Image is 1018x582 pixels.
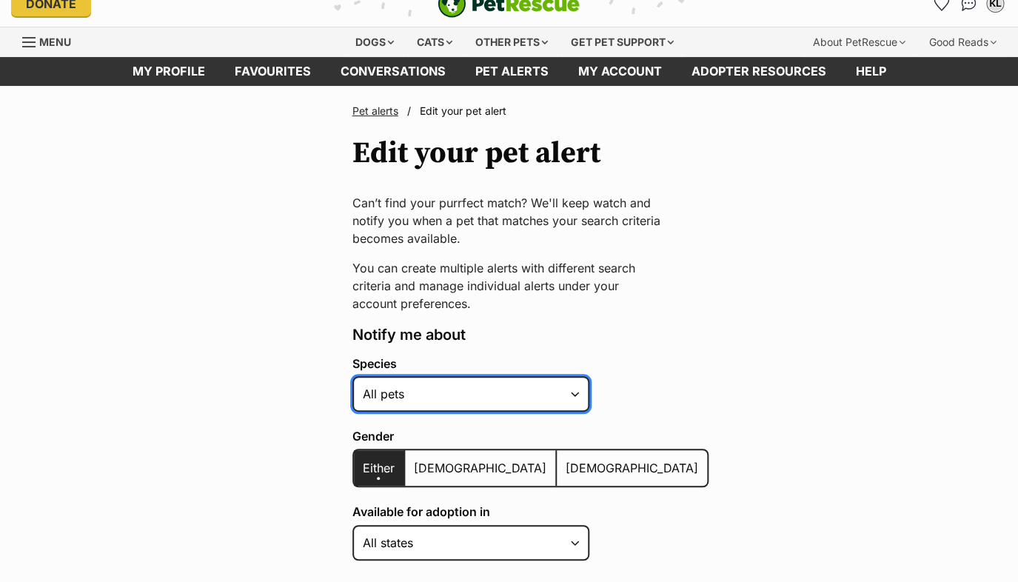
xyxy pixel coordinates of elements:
a: My profile [118,57,220,86]
label: Species [352,357,709,370]
span: Notify me about [352,326,466,344]
div: Dogs [345,27,404,57]
a: Menu [22,27,81,54]
span: [DEMOGRAPHIC_DATA] [566,461,698,475]
p: You can create multiple alerts with different search criteria and manage individual alerts under ... [352,259,666,312]
span: Either [363,461,395,475]
a: Help [841,57,901,86]
div: Get pet support [560,27,684,57]
h1: Edit your pet alert [352,136,600,170]
span: Menu [39,36,71,48]
span: / [407,104,411,118]
label: Available for adoption in [352,505,709,518]
a: My account [563,57,677,86]
nav: Breadcrumbs [352,104,666,118]
a: Favourites [220,57,326,86]
a: Adopter resources [677,57,841,86]
span: [DEMOGRAPHIC_DATA] [414,461,546,475]
label: Gender [352,429,709,443]
span: Edit your pet alert [420,104,506,117]
div: Good Reads [919,27,1007,57]
a: Pet alerts [461,57,563,86]
div: Other pets [465,27,558,57]
p: Can’t find your purrfect match? We'll keep watch and notify you when a pet that matches your sear... [352,194,666,247]
a: Pet alerts [352,104,398,117]
div: Cats [406,27,463,57]
a: conversations [326,57,461,86]
div: About PetRescue [803,27,916,57]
